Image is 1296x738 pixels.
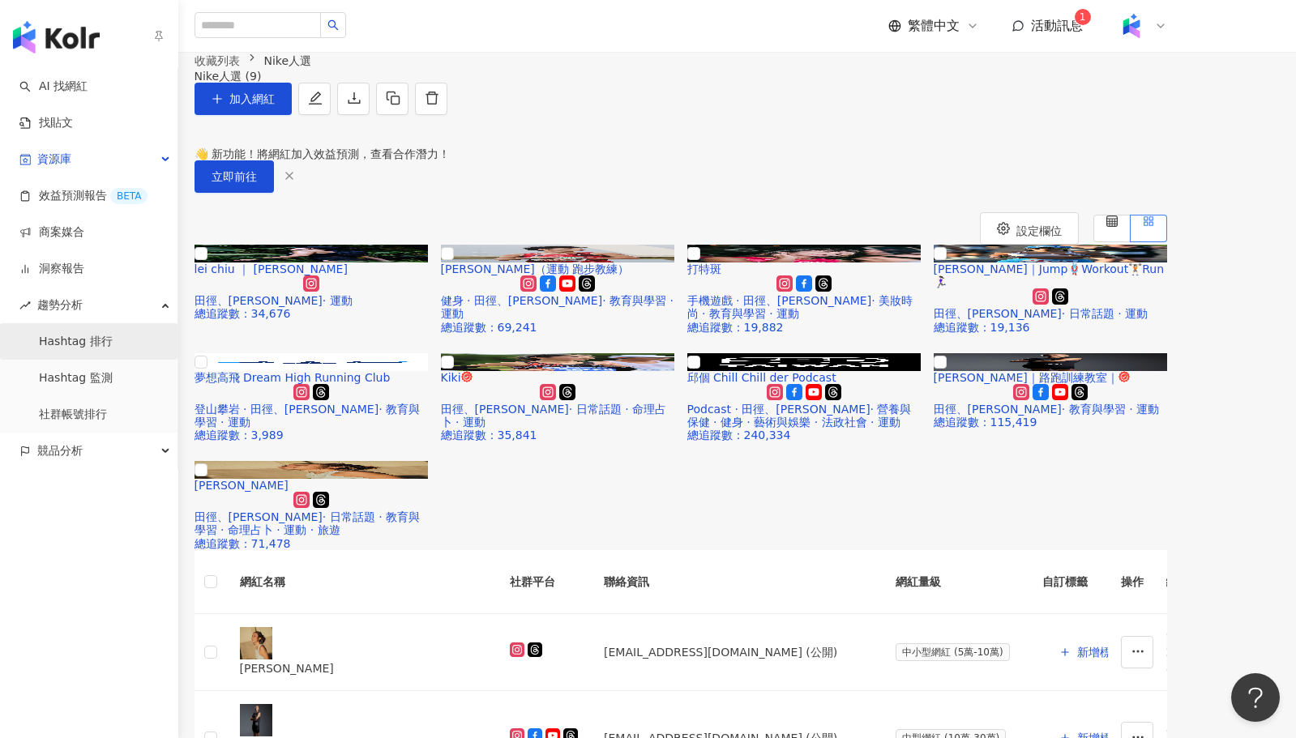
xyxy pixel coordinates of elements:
[19,300,31,311] span: rise
[687,403,921,429] div: Podcast · 田徑、[PERSON_NAME]· 營養與保健 · 健身 · 藝術與娛樂 · 法政社會 · 運動
[934,262,1165,288] span: [PERSON_NAME]｜Jump🪢Workout🏋🏻Run🏃🏻‍♀️
[934,321,1030,334] span: 總追蹤數 ： 19,136
[195,83,292,115] button: 加入網紅
[908,17,960,35] span: 繁體中文
[195,429,284,442] span: 總追蹤數 ： 3,989
[1029,550,1153,614] th: 自訂標籤
[687,371,836,384] span: 邱個 Chill Chill der Podcast
[212,170,257,183] span: 立即前往
[195,147,1167,160] div: 👋 新功能！將網紅加入效益預測，查看合作潛力！
[195,307,291,320] span: 總追蹤數 ： 34,676
[240,627,272,659] img: KOL Avatar
[240,659,485,677] div: [PERSON_NAME]
[39,334,113,350] a: Hashtag 排行
[229,92,275,105] span: 加入網紅
[195,461,428,479] img: KOL Avatar
[13,21,100,53] img: logo
[195,371,391,384] span: 夢想高飛 Dream High Running Club
[227,550,498,614] th: 網紅名稱
[212,93,223,105] span: plus
[195,510,428,536] div: 田徑、[PERSON_NAME]· 日常話題 · 教育與學習 · 命理占卜 · 運動 · 旅遊
[687,245,921,262] img: KOL Avatar
[264,54,312,67] span: Nike人選
[347,91,361,105] span: download
[195,245,428,262] img: KOL Avatar
[441,403,674,429] div: 田徑、[PERSON_NAME]· 日常話題 · 命理占卜 · 運動
[896,643,1009,661] span: 中小型網紅 (5萬-10萬)
[1109,550,1167,614] th: 操作
[934,307,1167,320] div: 田徑、[PERSON_NAME]· 日常話題 · 運動
[195,403,428,429] div: 登山攀岩 · 田徑、[PERSON_NAME]· 教育與學習 · 運動
[1016,224,1062,237] span: 設定欄位
[19,188,148,204] a: 效益預測報告BETA
[1080,11,1086,23] span: 1
[19,261,84,277] a: 洞察報告
[195,294,428,307] div: 田徑、[PERSON_NAME]· 運動
[883,550,1029,614] th: 網紅量級
[687,262,721,275] span: 打特斑
[37,141,71,177] span: 資源庫
[934,416,1037,429] span: 總追蹤數 ： 115,419
[441,294,674,320] div: 健身 · 田徑、[PERSON_NAME]· 教育與學習 · 運動
[308,91,323,105] span: edit
[425,91,439,105] span: delete
[604,639,870,665] div: [EMAIL_ADDRESS][DOMAIN_NAME] (公開)
[687,429,791,442] span: 總追蹤數 ： 240,334
[240,704,272,736] img: KOL Avatar
[191,52,243,70] a: 收藏列表
[1042,636,1140,668] button: 新增標籤
[934,245,1167,262] img: KOL Avatar
[39,370,113,386] a: Hashtag 監測
[441,321,537,334] span: 總追蹤數 ： 69,241
[1231,673,1280,722] iframe: Help Scout Beacon - Open
[195,70,262,83] span: Nike人選 (9)
[687,294,921,320] div: 手機遊戲 · 田徑、[PERSON_NAME]· 美妝時尚 · 教育與學習 · 運動
[1116,11,1147,41] img: Kolr%20app%20icon%20%281%29.png
[1077,646,1123,659] span: 新增標籤
[441,353,674,371] img: KOL Avatar
[980,212,1079,245] button: 設定欄位
[37,287,83,323] span: 趨勢分析
[934,353,1167,371] img: KOL Avatar
[687,321,784,334] span: 總追蹤數 ： 19,882
[37,433,83,469] span: 競品分析
[19,115,73,131] a: 找貼文
[195,262,348,275] span: lei chiu ｜ [PERSON_NAME]
[441,245,674,262] img: KOL Avatar
[39,407,107,423] a: 社群帳號排行
[441,371,461,384] span: Kiki
[195,479,289,492] span: [PERSON_NAME]
[934,371,1118,384] span: [PERSON_NAME]｜路跑訓練教室｜
[604,643,837,661] div: [EMAIL_ADDRESS][DOMAIN_NAME] (公開)
[327,19,339,31] span: search
[195,160,274,193] button: 立即前往
[19,79,88,95] a: searchAI 找網紅
[497,550,591,614] th: 社群平台
[441,262,630,275] span: [PERSON_NAME]（運動 跑步教練）
[687,353,921,371] img: KOL Avatar
[195,353,428,371] img: KOL Avatar
[1031,18,1083,33] span: 活動訊息
[1075,9,1091,25] sup: 1
[441,429,537,442] span: 總追蹤數 ： 35,841
[195,537,291,550] span: 總追蹤數 ： 71,478
[934,403,1167,416] div: 田徑、[PERSON_NAME]· 教育與學習 · 運動
[591,550,883,614] th: 聯絡資訊
[19,224,84,241] a: 商案媒合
